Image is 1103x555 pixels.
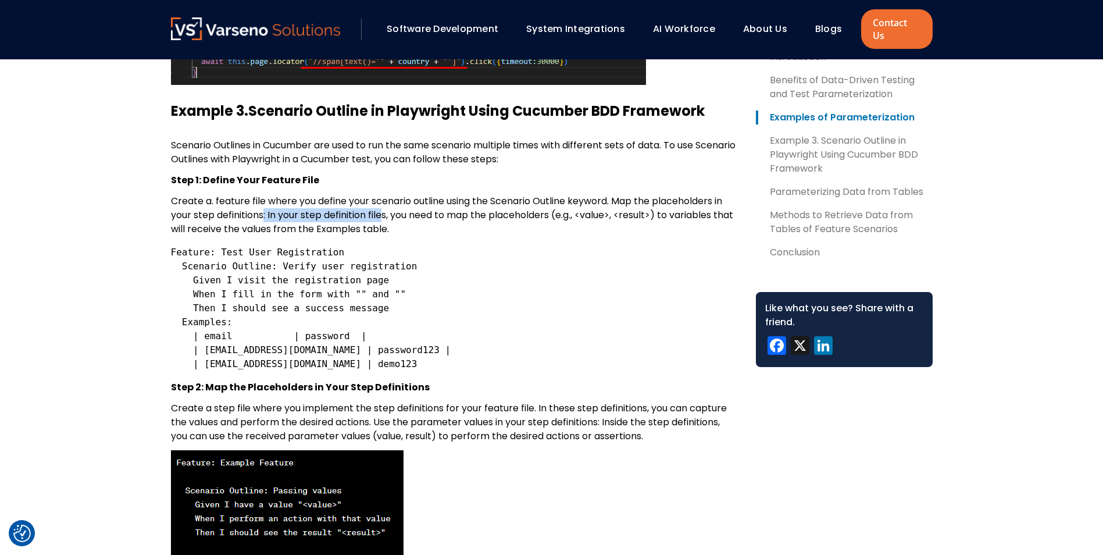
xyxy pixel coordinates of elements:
h3: Scenario Outline in Playwright Using Cucumber BDD Framework [171,102,737,120]
a: Contact Us [861,9,932,49]
a: Methods to Retrieve Data from Tables of Feature Scenarios [756,208,933,236]
strong: Example 3. [171,101,248,120]
div: Blogs [809,19,858,39]
a: X [788,336,812,358]
code: Feature: Test User Registration Scenario Outline: Verify user registration Given I visit the regi... [171,247,451,369]
div: Software Development [381,19,515,39]
a: Benefits of Data-Driven Testing and Test Parameterization [756,73,933,101]
div: Like what you see? Share with a friend. [765,301,923,329]
a: Software Development [387,22,498,35]
img: Revisit consent button [13,525,31,542]
a: Examples of Parameterization [756,111,933,124]
p: Create a. feature file where you define your scenario outline using the Scenario Outline keyword.... [171,194,737,236]
a: Example 3. Scenario Outline in Playwright Using Cucumber BDD Framework [756,134,933,176]
p: Scenario Outlines in Cucumber are used to run the same scenario multiple times with different set... [171,138,737,166]
a: Blogs [815,22,842,35]
a: Facebook [765,336,788,358]
strong: Step 2: Map the Placeholders in Your Step Definitions [171,380,430,394]
div: About Us [737,19,804,39]
a: System Integrations [526,22,625,35]
a: LinkedIn [812,336,835,358]
strong: Step 1: Define Your Feature File [171,173,319,187]
div: AI Workforce [647,19,731,39]
a: AI Workforce [653,22,715,35]
a: Varseno Solutions – Product Engineering & IT Services [171,17,341,41]
p: Create a step file where you implement the step definitions for your feature file. In these step ... [171,401,737,443]
button: Cookie Settings [13,525,31,542]
a: Conclusion [756,246,933,259]
a: About Us [743,22,787,35]
img: Varseno Solutions – Product Engineering & IT Services [171,17,341,40]
a: Parameterizing Data from Tables [756,185,933,199]
div: System Integrations [520,19,641,39]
